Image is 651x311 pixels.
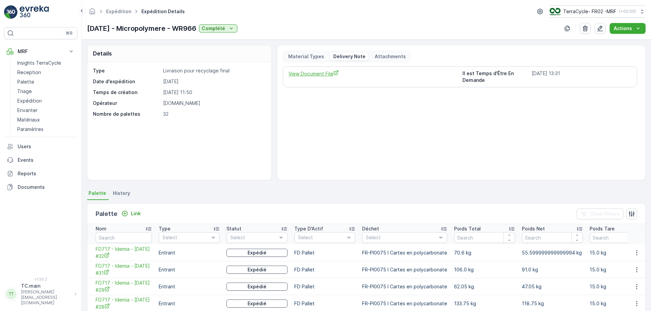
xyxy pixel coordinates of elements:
p: [DOMAIN_NAME] [163,100,264,107]
a: Insights TerraCycle [15,58,77,68]
a: Envanter [15,106,77,115]
p: Type [159,225,171,232]
a: Reports [4,167,77,180]
button: Expédié [226,266,288,274]
p: Select [298,234,345,241]
p: 133.75 kg [454,300,515,307]
p: 15.0 kg [590,283,651,290]
p: Poids Tare [590,225,615,232]
p: 106.0 kg [454,266,515,273]
p: 118.75 kg [522,300,583,307]
button: Expédié [226,283,288,291]
p: Poids Net [522,225,545,232]
a: Palette [15,77,77,87]
a: FD717 - Idemia - 08.08.2025 #32 [96,246,152,260]
p: Déchet [362,225,379,232]
input: Search [590,232,651,243]
p: Expédié [248,266,267,273]
p: Reports [18,170,75,177]
button: MRF [4,45,77,58]
p: 32 [163,111,264,117]
p: Expédié [248,283,267,290]
p: ⌘B [66,30,73,36]
p: [DATE] [163,78,264,85]
p: Insights TerraCycle [17,60,61,66]
p: Delivery Note [332,53,366,60]
p: Date d'expédition [93,78,160,85]
img: logo_light-DOdMpM7g.png [20,5,49,19]
button: TTTC.main[PERSON_NAME][EMAIL_ADDRESS][DOMAIN_NAME] [4,283,77,306]
button: Link [119,209,143,218]
p: MRF [18,48,64,55]
p: Select [162,234,209,241]
p: 62.05 kg [454,283,515,290]
p: Link [131,210,141,217]
a: View Document File [289,70,457,84]
input: Search [454,232,515,243]
p: Select [230,234,277,241]
p: Documents [18,184,75,191]
span: Palette [88,190,106,197]
p: Palette [96,209,117,219]
a: Paramètres [15,125,77,134]
p: Envanter [17,107,38,114]
span: FD717 - Idemia - [DATE] #29 [96,280,152,293]
a: FD717 - Idemia - 08.08.2025 #31 [96,263,152,276]
p: Il est Temps d'Être En Demande [462,70,529,84]
button: Complété [199,24,237,32]
p: Actions [614,25,632,32]
p: [DATE] 11:50 [163,89,264,96]
p: [PERSON_NAME][EMAIL_ADDRESS][DOMAIN_NAME] [21,289,71,306]
input: Search [96,232,152,243]
p: FD Pallet [294,283,355,290]
p: Nombre de palettes [93,111,160,117]
span: FD717 - Idemia - [DATE] #31 [96,263,152,276]
p: Expédition [17,97,42,104]
a: Homepage [88,10,96,16]
img: logo [4,5,18,19]
a: Matériaux [15,115,77,125]
p: Expédié [248,300,267,307]
p: FD Pallet [294,300,355,307]
p: Temps de création [93,89,160,96]
span: v 1.50.2 [4,277,77,281]
p: Material Types [287,53,324,60]
p: FR-PI0075 I Cartes en polycarbonate [362,300,447,307]
p: FR-PI0075 I Cartes en polycarbonate [362,283,447,290]
span: View Document File [289,70,457,77]
p: Entrant [159,266,220,273]
a: Reception [15,68,77,77]
button: Clear Filters [576,208,624,219]
p: Matériaux [17,116,40,123]
p: Select [366,234,437,241]
p: Nom [96,225,106,232]
p: 55.599999999999994 kg [522,249,583,256]
p: TC.main [21,283,71,289]
span: FD717 - Idemia - [DATE] #28 [96,296,152,310]
a: Expédition [106,8,131,14]
span: History [113,190,130,197]
p: 47.05 kg [522,283,583,290]
p: Entrant [159,300,220,307]
p: Reception [17,69,41,76]
a: FD717 - Idemia - 08.08.2025 #28 [96,296,152,310]
p: 15.0 kg [590,266,651,273]
div: TT [6,289,17,299]
p: Complété [202,25,225,32]
a: Events [4,153,77,167]
p: Paramètres [17,126,43,133]
p: Expédié [248,249,267,256]
p: Livraison pour recyclage final [163,67,264,74]
button: TerraCycle- FR02 -MRF(+02:00) [550,5,646,18]
p: Type D'Actif [294,225,323,232]
a: Triage [15,87,77,96]
p: TerraCycle- FR02 -MRF [563,8,616,15]
p: Clear Filters [590,210,619,217]
span: Expédition Details [140,8,186,15]
p: ( +02:00 ) [619,9,636,14]
p: [DATE] 13:31 [532,70,631,84]
a: FD717 - Idemia - 08.08.2025 #29 [96,280,152,293]
p: 15.0 kg [590,300,651,307]
p: Entrant [159,249,220,256]
p: Opérateur [93,100,160,107]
